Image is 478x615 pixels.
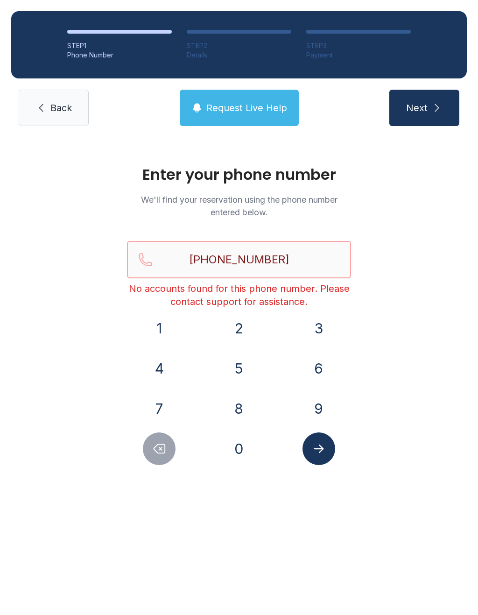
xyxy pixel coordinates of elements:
[50,101,72,114] span: Back
[306,41,411,50] div: STEP 3
[406,101,428,114] span: Next
[143,312,176,345] button: 1
[187,50,291,60] div: Details
[306,50,411,60] div: Payment
[206,101,287,114] span: Request Live Help
[127,167,351,182] h1: Enter your phone number
[143,352,176,385] button: 4
[302,392,335,425] button: 9
[127,193,351,219] p: We'll find your reservation using the phone number entered below.
[67,50,172,60] div: Phone Number
[67,41,172,50] div: STEP 1
[302,312,335,345] button: 3
[143,392,176,425] button: 7
[223,312,255,345] button: 2
[127,241,351,278] input: Reservation phone number
[223,352,255,385] button: 5
[302,352,335,385] button: 6
[223,392,255,425] button: 8
[223,432,255,465] button: 0
[127,282,351,308] div: No accounts found for this phone number. Please contact support for assistance.
[143,432,176,465] button: Delete number
[187,41,291,50] div: STEP 2
[302,432,335,465] button: Submit lookup form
